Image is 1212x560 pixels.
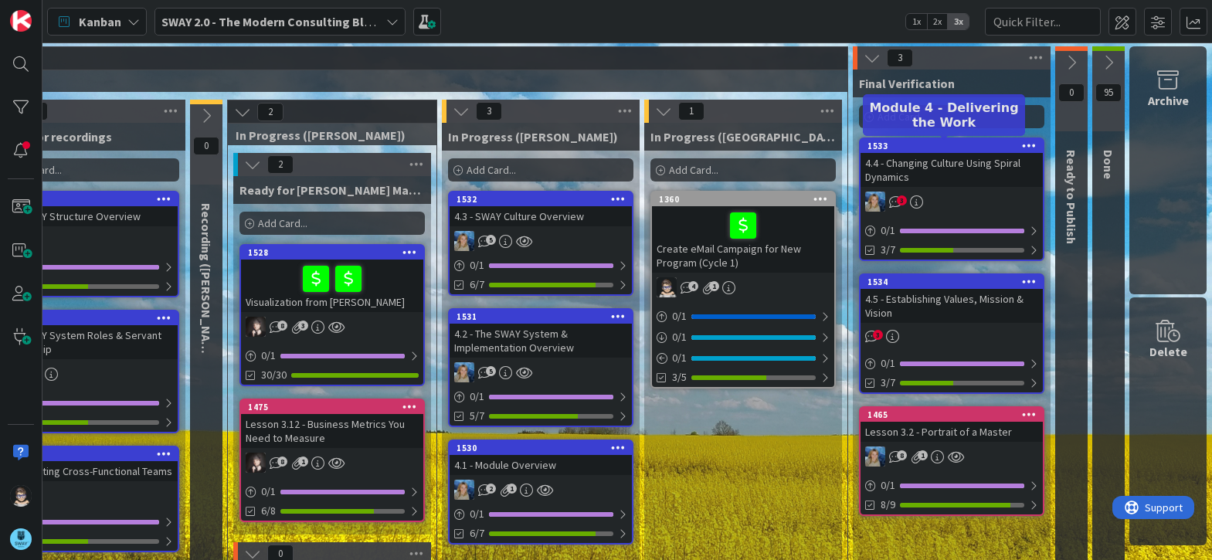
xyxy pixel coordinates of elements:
div: 1530 [450,441,632,455]
img: MA [454,231,474,251]
div: 0/1 [450,256,632,275]
span: 95 [1095,83,1122,102]
span: 3 [298,321,308,331]
div: 0/1 [861,221,1043,240]
div: 1475 [248,402,423,412]
a: 15314.2 - The SWAY System & Implementation OverviewMA0/15/7 [448,308,633,427]
input: Quick Filter... [985,8,1101,36]
span: 0 / 1 [672,329,687,345]
img: BN [246,317,266,337]
a: 1475Lesson 3.12 - Business Metrics You Need to MeasureBN0/16/8 [239,399,425,522]
span: 5/7 [470,408,484,424]
span: 3/7 [881,375,895,391]
span: 6/8 [261,503,276,519]
div: 1534 [861,275,1043,289]
div: Archive [1148,91,1189,110]
a: 15324.3 - SWAY Culture OverviewMA0/16/7 [448,191,633,296]
div: 0/1 [861,354,1043,373]
img: MA [865,446,885,467]
div: 15344.5 - Establishing Values, Mission & Vision [861,275,1043,323]
div: 0/1 [861,476,1043,495]
div: Lesson 3.2 - Portrait of a Master [861,422,1043,442]
div: 1528 [241,246,423,260]
span: 6/7 [470,277,484,293]
div: 1360Create eMail Campaign for New Program (Cycle 1) [652,192,834,273]
div: 1533 [867,141,1043,151]
div: 1360 [659,194,834,205]
a: 1528Visualization from [PERSON_NAME]BN0/130/30 [239,244,425,386]
a: 1360Create eMail Campaign for New Program (Cycle 1)TP0/10/10/13/5 [650,191,836,389]
span: 0 / 1 [881,355,895,372]
a: 15334.4 - Changing Culture Using Spiral DynamicsMA0/13/7 [859,137,1044,261]
div: 1541 [2,313,178,324]
span: In Progress (Tana) [650,129,836,144]
div: Visualization from [PERSON_NAME] [241,260,423,312]
span: 0 / 1 [261,348,276,364]
b: SWAY 2.0 - The Modern Consulting Blueprint [161,14,405,29]
div: 1465Lesson 3.2 - Portrait of a Master [861,408,1043,442]
span: 30/30 [261,367,287,383]
div: MA [861,446,1043,467]
span: 1 [507,484,517,494]
div: 0/1 [450,387,632,406]
div: 0/1 [450,504,632,524]
span: 1 [709,281,719,291]
span: 0 / 1 [470,506,484,522]
img: TP [10,485,32,507]
div: 0/1 [241,346,423,365]
span: 3x [948,14,969,29]
span: 3 [873,330,883,340]
span: 0 / 1 [672,308,687,324]
span: 3/7 [881,242,895,258]
span: Final Verification [859,76,955,91]
span: 2x [927,14,948,29]
div: 15334.4 - Changing Culture Using Spiral Dynamics [861,139,1043,187]
span: 1 [918,450,928,460]
span: 0 / 1 [881,477,895,494]
div: 1475 [241,400,423,414]
div: 1530 [457,443,632,453]
div: Delete [1149,342,1187,361]
span: 3/5 [672,369,687,385]
a: 15344.5 - Establishing Values, Mission & Vision0/13/7 [859,273,1044,394]
span: 2 [257,103,283,121]
div: 1542 [2,449,178,460]
div: 1532 [457,194,632,205]
span: 3 [476,102,502,120]
div: 0/1 [652,328,834,347]
div: MA [450,362,632,382]
div: MA [450,480,632,500]
span: Recording (Marina) [199,203,214,366]
div: BN [241,317,423,337]
span: 0 / 1 [672,350,687,366]
span: 0 [1058,83,1085,102]
span: 3 [897,195,907,205]
img: avatar [10,528,32,550]
span: Add Card... [467,163,516,177]
span: 6/7 [470,525,484,541]
div: 15314.2 - The SWAY System & Implementation Overview [450,310,632,358]
div: 1533 [861,139,1043,153]
img: TP [657,277,677,297]
span: 0 / 1 [470,389,484,405]
span: 0 / 1 [881,222,895,239]
div: 1532 [450,192,632,206]
span: 8 [277,456,287,467]
div: 1475Lesson 3.12 - Business Metrics You Need to Measure [241,400,423,448]
span: 5 [486,366,496,376]
span: Done [1101,150,1116,179]
span: 3 [887,49,913,67]
div: 4.4 - Changing Culture Using Spiral Dynamics [861,153,1043,187]
img: MA [454,480,474,500]
span: 0 / 1 [261,484,276,500]
div: 4.5 - Establishing Values, Mission & Vision [861,289,1043,323]
div: 1465 [867,409,1043,420]
div: 15324.3 - SWAY Culture Overview [450,192,632,226]
span: 2 [267,155,294,174]
div: 1360 [652,192,834,206]
span: 2 [486,484,496,494]
span: 1 [298,456,308,467]
div: MA [450,231,632,251]
span: Ready to Publish [1064,150,1079,244]
div: 1465 [861,408,1043,422]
